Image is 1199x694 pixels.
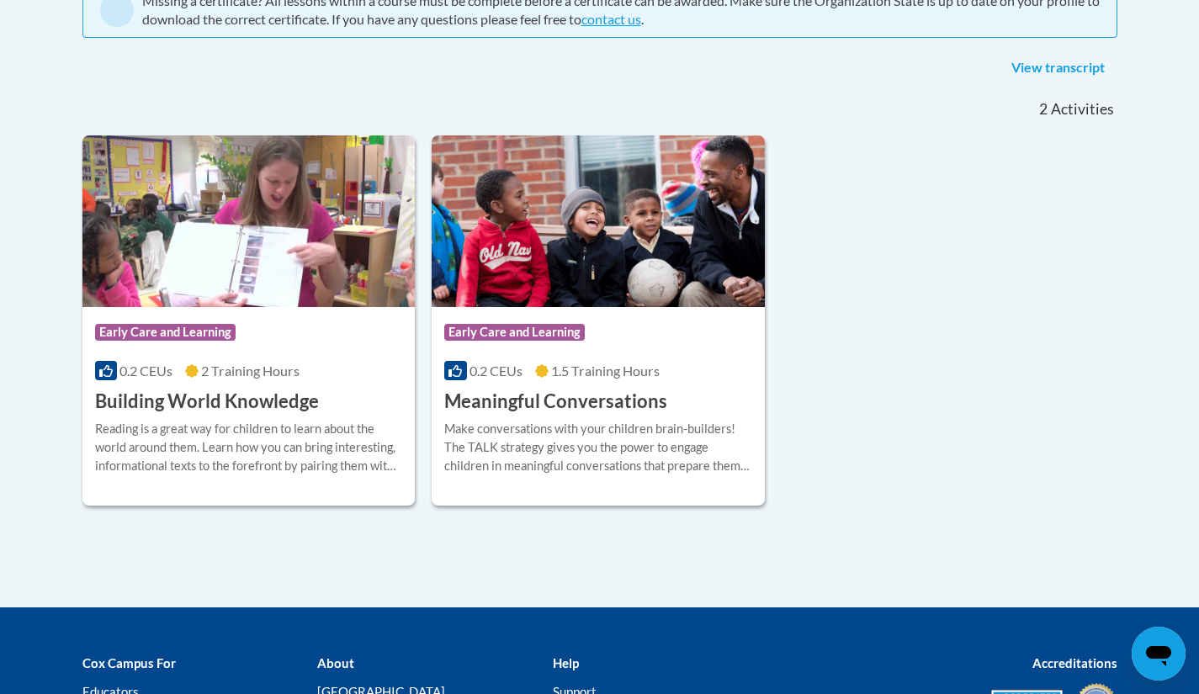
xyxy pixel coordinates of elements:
[551,363,660,379] span: 1.5 Training Hours
[553,655,579,670] b: Help
[470,363,523,379] span: 0.2 CEUs
[1051,100,1114,119] span: Activities
[95,389,319,415] h3: Building World Knowledge
[432,135,765,506] a: Course LogoEarly Care and Learning0.2 CEUs1.5 Training Hours Meaningful ConversationsMake convers...
[82,135,416,307] img: Course Logo
[1132,627,1186,681] iframe: Button to launch messaging window
[444,420,752,475] div: Make conversations with your children brain-builders! The TALK strategy gives you the power to en...
[201,363,300,379] span: 2 Training Hours
[999,55,1117,82] a: View transcript
[82,135,416,506] a: Course LogoEarly Care and Learning0.2 CEUs2 Training Hours Building World KnowledgeReading is a g...
[432,135,765,307] img: Course Logo
[1032,655,1117,670] b: Accreditations
[581,11,641,27] a: contact us
[119,363,172,379] span: 0.2 CEUs
[95,420,403,475] div: Reading is a great way for children to learn about the world around them. Learn how you can bring...
[95,324,236,341] span: Early Care and Learning
[1039,100,1048,119] span: 2
[317,655,354,670] b: About
[82,655,176,670] b: Cox Campus For
[444,324,585,341] span: Early Care and Learning
[444,389,667,415] h3: Meaningful Conversations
